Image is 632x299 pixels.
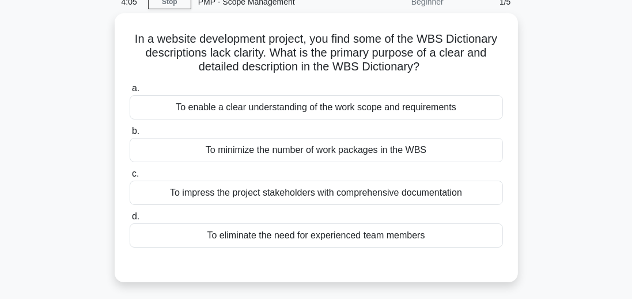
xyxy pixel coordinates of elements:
[130,223,503,248] div: To eliminate the need for experienced team members
[130,95,503,119] div: To enable a clear understanding of the work scope and requirements
[132,211,139,221] span: d.
[132,83,139,93] span: a.
[132,169,139,178] span: c.
[128,32,504,74] h5: In a website development project, you find some of the WBS Dictionary descriptions lack clarity. ...
[130,181,503,205] div: To impress the project stakeholders with comprehensive documentation
[132,126,139,136] span: b.
[130,138,503,162] div: To minimize the number of work packages in the WBS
